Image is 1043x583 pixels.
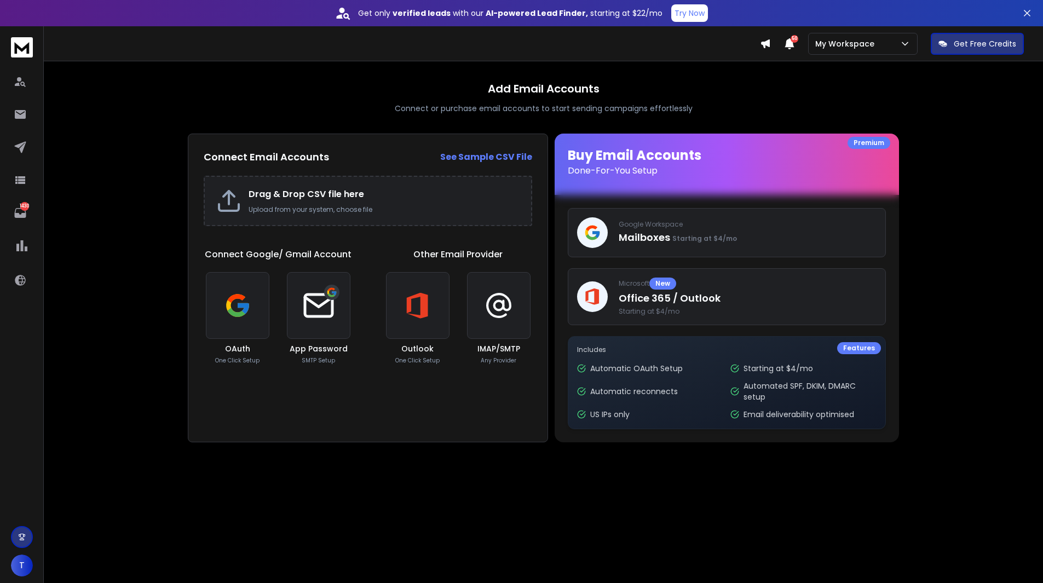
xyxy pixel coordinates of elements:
[395,356,440,365] p: One Click Setup
[249,188,520,201] h2: Drag & Drop CSV file here
[413,248,503,261] h1: Other Email Provider
[225,343,250,354] h3: OAuth
[440,151,532,163] strong: See Sample CSV File
[393,8,451,19] strong: verified leads
[568,147,886,177] h1: Buy Email Accounts
[837,342,881,354] div: Features
[619,230,877,245] p: Mailboxes
[249,205,520,214] p: Upload from your system, choose file
[204,149,329,165] h2: Connect Email Accounts
[619,307,877,316] span: Starting at $4/mo
[619,291,877,306] p: Office 365 / Outlook
[675,8,705,19] p: Try Now
[11,555,33,576] button: T
[931,33,1024,55] button: Get Free Credits
[590,363,683,374] p: Automatic OAuth Setup
[401,343,434,354] h3: Outlook
[290,343,348,354] h3: App Password
[791,35,798,43] span: 50
[486,8,588,19] strong: AI-powered Lead Finder,
[590,409,630,420] p: US IPs only
[815,38,879,49] p: My Workspace
[358,8,662,19] p: Get only with our starting at $22/mo
[744,363,813,374] p: Starting at $4/mo
[619,278,877,290] p: Microsoft
[9,202,31,224] a: 1430
[672,234,737,243] span: Starting at $4/mo
[744,409,854,420] p: Email deliverability optimised
[488,81,600,96] h1: Add Email Accounts
[619,220,877,229] p: Google Workspace
[11,37,33,57] img: logo
[744,380,877,402] p: Automated SPF, DKIM, DMARC setup
[302,356,335,365] p: SMTP Setup
[590,386,678,397] p: Automatic reconnects
[205,248,351,261] h1: Connect Google/ Gmail Account
[848,137,890,149] div: Premium
[215,356,260,365] p: One Click Setup
[649,278,676,290] div: New
[395,103,693,114] p: Connect or purchase email accounts to start sending campaigns effortlessly
[440,151,532,164] a: See Sample CSV File
[481,356,516,365] p: Any Provider
[954,38,1016,49] p: Get Free Credits
[568,164,886,177] p: Done-For-You Setup
[577,345,877,354] p: Includes
[671,4,708,22] button: Try Now
[477,343,520,354] h3: IMAP/SMTP
[20,202,29,211] p: 1430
